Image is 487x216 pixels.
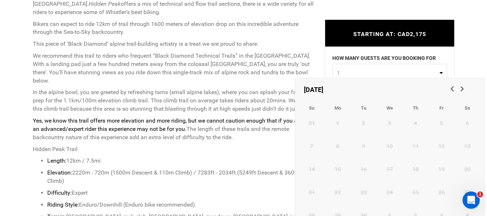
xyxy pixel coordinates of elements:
[477,191,483,197] span: 1
[33,88,314,113] p: In the alpine bowl, you are greeted by refreshing tarns (small alpine lakes), where you can splas...
[47,169,314,185] p: 2220m - 720m (1500m Descent & 110m Climb) / 7283ft - 2034ft (5249ft Descent & 360ft Climb)
[47,201,314,209] p: Enduro/Downhill (Enduro bike recommended).
[462,191,480,209] iframe: Intercom live chat
[429,100,455,116] th: Friday
[33,117,312,132] strong: Yes, we know this trail offers more elevation and more riding, but we cannot caution enough that ...
[351,100,377,116] th: Tuesday
[377,100,403,116] th: Wednesday
[47,157,314,165] p: 12km / 7.5mi
[403,100,429,116] th: Thursday
[33,145,314,154] p: Hidden Peak Trail
[89,0,121,7] em: Hidden Peak
[332,54,436,64] label: HOW MANY GUESTS ARE YOU BOOKING FOR
[457,83,469,96] a: Next
[455,100,481,116] th: Saturday
[33,52,314,85] p: We recommend this trail to riders who frequent “Black Diamond Technical Trails” in the [GEOGRAPHI...
[447,83,459,96] a: Previous
[47,189,314,197] p: Expert
[299,100,325,116] th: Sunday
[47,157,66,164] strong: Length:
[33,117,314,142] p: The length of these trails and the remote backcountry nature of this experience add an extra leve...
[47,201,79,208] strong: Riding Style:
[47,189,72,196] strong: Difficulty:
[353,31,426,38] span: STARTING AT: CAD2,175
[33,20,314,37] p: Bikers can expect to ride 12km of trail through 1600 meters of elevation drop on this incredible ...
[332,64,447,82] button: 1
[337,69,438,76] span: 1
[325,100,351,116] th: Monday
[47,169,72,176] strong: Elevation:
[33,40,314,48] p: This piece of ‘Black Diamond’ alpine trail-building artistry is a treat we are proud to share.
